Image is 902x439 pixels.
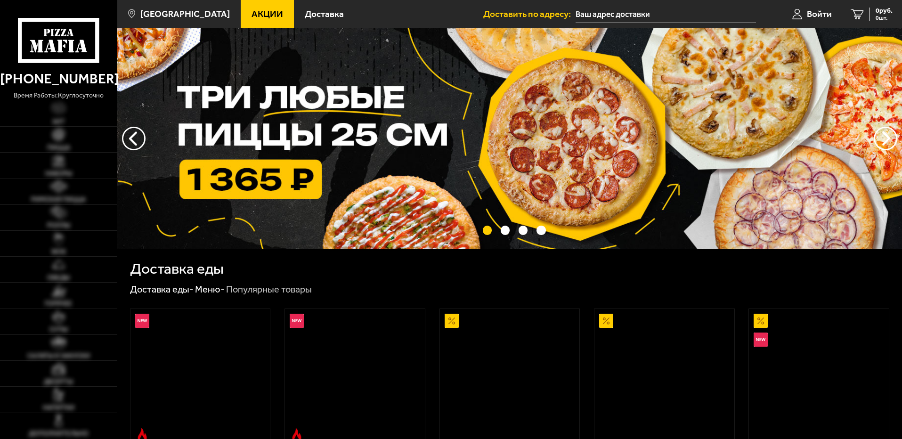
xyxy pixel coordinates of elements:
span: Римская пицца [31,196,86,203]
span: Акции [252,9,283,18]
button: предыдущий [874,127,897,150]
span: Супы [49,326,68,333]
a: Меню- [195,284,225,295]
button: точки переключения [501,226,510,235]
button: точки переключения [519,226,528,235]
img: Новинка [290,314,304,328]
h1: Доставка еды [130,261,224,276]
span: Обеды [47,275,70,281]
button: точки переключения [536,226,545,235]
span: Доставка [305,9,344,18]
span: Доставить по адресу: [483,9,576,18]
span: 0 шт. [876,15,893,21]
span: Горячее [45,301,72,307]
span: Пицца [47,145,70,151]
img: Акционный [599,314,613,328]
span: Роллы [47,222,70,229]
input: Ваш адрес доставки [576,6,756,23]
button: точки переключения [483,226,492,235]
span: Салаты и закуски [27,353,90,359]
span: WOK [51,249,66,255]
img: Акционный [445,314,459,328]
img: Новинка [135,314,149,328]
span: Напитки [43,405,74,411]
span: Хит [52,119,65,125]
a: Доставка еды- [130,284,194,295]
span: Войти [807,9,832,18]
span: [GEOGRAPHIC_DATA] [140,9,230,18]
div: Популярные товары [226,284,312,296]
button: следующий [122,127,146,150]
img: Новинка [754,333,768,347]
span: Десерты [44,379,73,385]
img: Акционный [754,314,768,328]
span: Дополнительно [29,431,89,437]
span: Наборы [45,171,72,177]
span: 0 руб. [876,8,893,14]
